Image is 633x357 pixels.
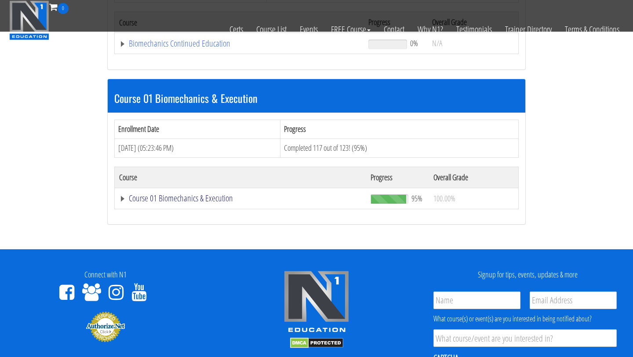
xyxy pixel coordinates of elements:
th: Enrollment Date [115,120,280,139]
span: 0 [58,3,69,14]
th: Course [115,167,366,188]
a: Certs [223,14,250,45]
img: Authorize.Net Merchant - Click to Verify [86,311,125,342]
th: Overall Grade [429,167,519,188]
h4: Connect with N1 [7,270,204,279]
th: Progress [280,120,518,139]
h4: Signup for tips, events, updates & more [429,270,626,279]
img: n1-education [9,0,49,40]
input: What course/event are you interested in? [433,329,617,347]
input: Email Address [530,291,617,309]
span: 95% [411,193,422,203]
a: Course 01 Biomechanics & Execution [119,194,362,203]
div: What course(s) or event(s) are you interested in being notified about? [433,313,617,324]
td: [DATE] (05:23:46 PM) [115,138,280,157]
a: Terms & Conditions [558,14,626,45]
th: Progress [366,167,429,188]
img: n1-edu-logo [284,270,349,335]
a: Course List [250,14,293,45]
span: 0% [410,38,418,48]
td: 100.00% [429,188,519,209]
a: Contact [377,14,411,45]
a: Why N1? [411,14,450,45]
a: 0 [49,1,69,13]
img: DMCA.com Protection Status [290,338,343,348]
a: Trainer Directory [498,14,558,45]
td: Completed 117 out of 123! (95%) [280,138,518,157]
a: FREE Course [324,14,377,45]
a: Testimonials [450,14,498,45]
input: Name [433,291,520,309]
a: Events [293,14,324,45]
h3: Course 01 Biomechanics & Execution [114,92,519,104]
